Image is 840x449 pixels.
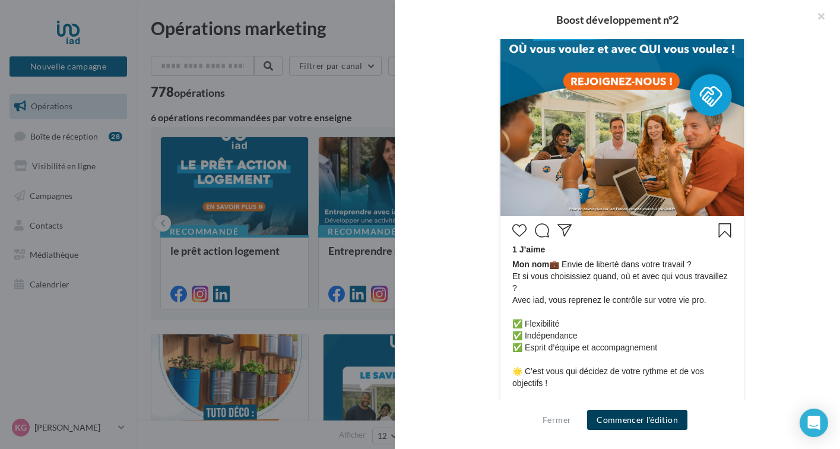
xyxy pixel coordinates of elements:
svg: Commenter [535,223,549,238]
div: Boost développement n°2 [414,14,821,25]
button: Commencer l'édition [587,410,687,430]
svg: J’aime [512,223,527,238]
div: Open Intercom Messenger [800,409,828,437]
div: 1 J’aime [512,244,732,258]
svg: Partager la publication [557,223,572,238]
span: Mon nom [512,260,549,269]
svg: Enregistrer [718,223,732,238]
button: Fermer [538,413,576,427]
span: 💼 Envie de liberté dans votre travail ? Et si vous choisissiez quand, où et avec qui vous travail... [512,258,732,413]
